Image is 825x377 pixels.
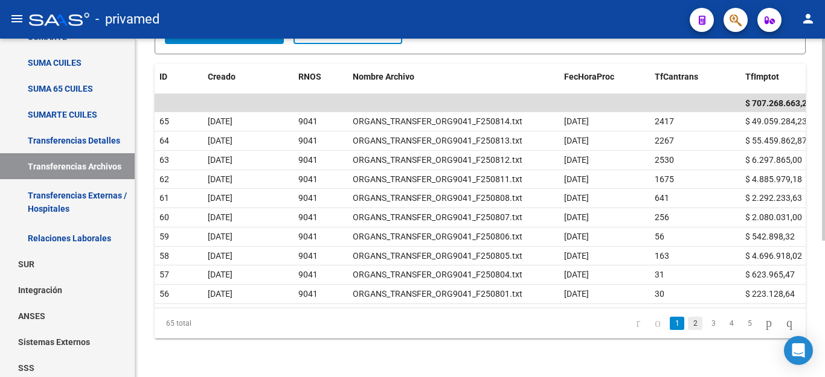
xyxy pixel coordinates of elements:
span: - privamed [95,6,159,33]
span: [DATE] [208,193,233,203]
span: 62 [159,174,169,184]
span: 641 [655,193,669,203]
span: ORGANS_TRANSFER_ORG9041_F250806.txt [353,232,522,241]
span: 9041 [298,174,318,184]
span: ORGANS_TRANSFER_ORG9041_F250807.txt [353,212,522,222]
span: [DATE] [208,270,233,279]
span: 56 [159,289,169,299]
span: 58 [159,251,169,261]
datatable-header-cell: FecHoraProc [559,64,650,90]
span: $ 2.292.233,63 [745,193,802,203]
span: 2530 [655,155,674,165]
datatable-header-cell: Nombre Archivo [348,64,559,90]
span: [DATE] [208,251,233,261]
span: 9041 [298,212,318,222]
span: ORGANS_TRANSFER_ORG9041_F250814.txt [353,116,522,126]
datatable-header-cell: RNOS [294,64,348,90]
span: ORGANS_TRANSFER_ORG9041_F250804.txt [353,270,522,279]
a: 4 [724,317,739,330]
span: 2267 [655,136,674,145]
span: [DATE] [564,251,589,261]
span: 9041 [298,155,318,165]
span: [DATE] [208,232,233,241]
span: 30 [655,289,664,299]
a: 5 [742,317,757,330]
span: [DATE] [564,174,589,184]
span: $ 707.268.663,20 [745,98,812,108]
span: [DATE] [208,212,233,222]
a: go to first page [631,317,646,330]
a: go to last page [781,317,798,330]
div: Open Intercom Messenger [784,336,813,365]
span: 65 [159,116,169,126]
span: [DATE] [208,289,233,299]
span: 2417 [655,116,674,126]
span: Creado [208,72,236,81]
span: [DATE] [208,155,233,165]
span: TfCantrans [655,72,698,81]
span: [DATE] [208,136,233,145]
span: [DATE] [208,116,233,126]
span: ORGANS_TRANSFER_ORG9041_F250812.txt [353,155,522,165]
a: go to previous page [649,317,666,330]
span: 9041 [298,116,318,126]
span: 9041 [298,289,318,299]
datatable-header-cell: Creado [203,64,294,90]
span: $ 223.128,64 [745,289,795,299]
mat-icon: menu [10,11,24,26]
li: page 4 [722,313,740,334]
span: ORGANS_TRANSFER_ORG9041_F250801.txt [353,289,522,299]
span: [DATE] [564,155,589,165]
span: $ 6.297.865,00 [745,155,802,165]
span: ORGANS_TRANSFER_ORG9041_F250811.txt [353,174,522,184]
span: $ 2.080.031,00 [745,212,802,222]
span: 9041 [298,270,318,279]
span: [DATE] [564,193,589,203]
span: $ 55.459.862,87 [745,136,807,145]
span: 64 [159,136,169,145]
span: 9041 [298,232,318,241]
span: 256 [655,212,669,222]
span: $ 623.965,47 [745,270,795,279]
span: $ 542.898,32 [745,232,795,241]
a: 2 [688,317,702,330]
span: 56 [655,232,664,241]
span: 9041 [298,251,318,261]
span: $ 4.885.979,18 [745,174,802,184]
span: RNOS [298,72,321,81]
datatable-header-cell: TfCantrans [650,64,740,90]
li: page 3 [704,313,722,334]
span: TfImptot [745,72,779,81]
a: go to next page [760,317,777,330]
div: 65 total [155,308,283,338]
span: [DATE] [564,116,589,126]
span: [DATE] [208,174,233,184]
span: $ 4.696.918,02 [745,251,802,261]
span: 59 [159,232,169,241]
span: ORGANS_TRANSFER_ORG9041_F250813.txt [353,136,522,145]
span: ORGANS_TRANSFER_ORG9041_F250805.txt [353,251,522,261]
span: 57 [159,270,169,279]
span: 60 [159,212,169,222]
li: page 2 [686,313,704,334]
a: 1 [670,317,684,330]
mat-icon: person [801,11,815,26]
span: 9041 [298,136,318,145]
span: 31 [655,270,664,279]
span: ID [159,72,167,81]
li: page 5 [740,313,759,334]
span: [DATE] [564,270,589,279]
span: Nombre Archivo [353,72,414,81]
datatable-header-cell: ID [155,64,203,90]
span: [DATE] [564,212,589,222]
span: FecHoraProc [564,72,614,81]
span: [DATE] [564,289,589,299]
span: 61 [159,193,169,203]
span: 63 [159,155,169,165]
span: 9041 [298,193,318,203]
span: [DATE] [564,136,589,145]
span: [DATE] [564,232,589,241]
span: ORGANS_TRANSFER_ORG9041_F250808.txt [353,193,522,203]
li: page 1 [668,313,686,334]
span: $ 49.059.284,23 [745,116,807,126]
